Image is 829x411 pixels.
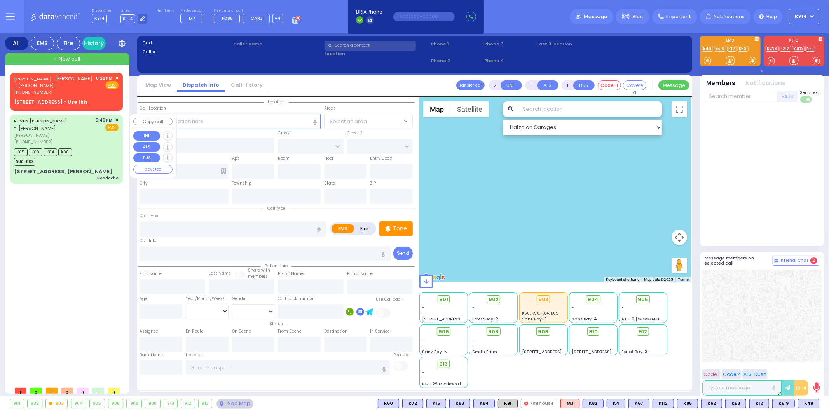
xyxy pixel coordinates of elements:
a: Fire [805,46,815,52]
label: Location [325,51,428,57]
h5: Message members on selected call [705,256,773,266]
label: State [324,180,335,186]
span: Patient info [261,263,291,269]
img: message.svg [576,14,581,19]
a: KYD8 [766,46,779,52]
span: 1 [15,388,26,394]
label: Destination [324,328,347,334]
span: - [522,343,524,349]
div: Firehouse [521,399,557,408]
label: Cross 2 [347,130,363,136]
div: See map [216,399,253,409]
button: KY14 [789,9,819,24]
span: 2 [810,257,817,264]
span: ר' [PERSON_NAME] [14,82,93,89]
div: K12 [749,399,769,408]
span: BG - 29 Merriewold S. [422,381,466,387]
span: [PHONE_NUMBER] [14,139,52,145]
input: Search location [518,101,662,117]
span: - [622,337,624,343]
div: 909 [145,399,160,408]
span: - [572,337,574,343]
div: K53 [725,399,746,408]
label: Room [278,155,290,162]
span: Smith Farm [472,349,497,355]
input: Search member [705,91,778,102]
button: Show satellite imagery [450,101,489,117]
span: 913 [440,360,448,368]
div: 904 [71,399,86,408]
span: K-14 [120,14,135,23]
span: EMS [105,124,119,131]
label: Floor [324,155,333,162]
span: 912 [639,328,647,336]
div: 901 [10,399,24,408]
label: Township [232,180,251,186]
span: - [572,310,574,316]
div: 913 [199,399,212,408]
div: K519 [772,399,795,408]
u: [STREET_ADDRESS] - Use this [14,99,87,105]
div: 905 [90,399,105,408]
div: EMS [31,37,54,50]
span: Other building occupants [221,168,226,174]
div: BLS [725,399,746,408]
label: Lines [120,9,148,13]
span: KY14 [92,14,107,23]
input: Search hospital [186,360,390,375]
label: P First Name [278,271,304,277]
span: 909 [538,328,549,336]
div: BLS [607,399,625,408]
span: 0 [30,388,42,394]
span: Alert [632,13,644,20]
div: 903 [46,399,67,408]
label: Areas [324,105,336,111]
label: Call Location [140,105,166,111]
div: K60 [378,399,399,408]
span: Sanz Bay-6 [522,316,547,322]
span: 905 [638,296,648,303]
label: Caller name [233,41,322,47]
a: K12 [727,46,737,52]
span: - [522,337,524,343]
label: Cad: [142,40,231,46]
span: Sanz Bay-5 [422,349,447,355]
div: BLS [402,399,423,408]
div: BLS [701,399,722,408]
button: Message [658,80,689,90]
label: Age [140,296,148,302]
span: - [422,369,425,375]
label: Medic on call [180,9,205,13]
span: Important [666,13,691,20]
button: COVERED [133,165,173,174]
button: Map camera controls [672,230,687,245]
span: Internal Chat [780,258,809,263]
span: members [248,273,268,279]
label: En Route [186,328,204,334]
label: Fire units on call [214,9,283,13]
div: K62 [701,399,722,408]
label: EMS [332,224,354,233]
button: Send [393,247,413,260]
span: [STREET_ADDRESS][PERSON_NAME] [422,316,496,322]
img: Logo [31,12,82,21]
a: K53 [738,46,749,52]
span: 1 [92,388,104,394]
span: ✕ [115,75,119,82]
div: BLS [677,399,698,408]
span: [PHONE_NUMBER] [14,89,52,95]
span: - [422,343,425,349]
div: BLS [798,399,819,408]
div: BLS [583,399,604,408]
span: Help [766,13,777,20]
label: Back Home [140,352,163,358]
div: ALS [560,399,579,408]
div: K15 [426,399,446,408]
span: +4 [275,15,281,21]
div: Year/Month/Week/Day [186,296,229,302]
span: 0 [61,388,73,394]
label: In Service [370,328,390,334]
span: - [622,305,624,310]
span: 0 [46,388,58,394]
span: - [422,337,425,343]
